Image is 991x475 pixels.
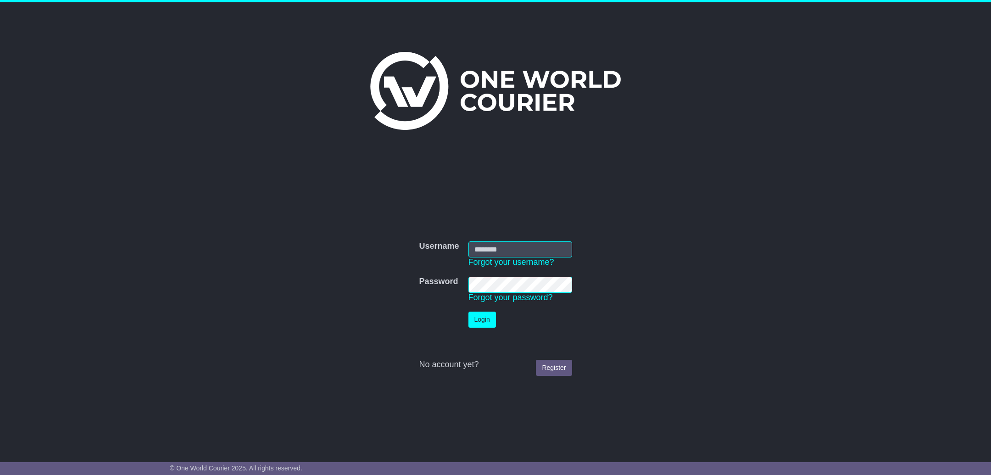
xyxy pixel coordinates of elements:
[419,277,458,287] label: Password
[419,360,572,370] div: No account yet?
[170,464,302,472] span: © One World Courier 2025. All rights reserved.
[536,360,572,376] a: Register
[468,293,553,302] a: Forgot your password?
[419,241,459,251] label: Username
[370,52,621,130] img: One World
[468,257,554,267] a: Forgot your username?
[468,312,496,328] button: Login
